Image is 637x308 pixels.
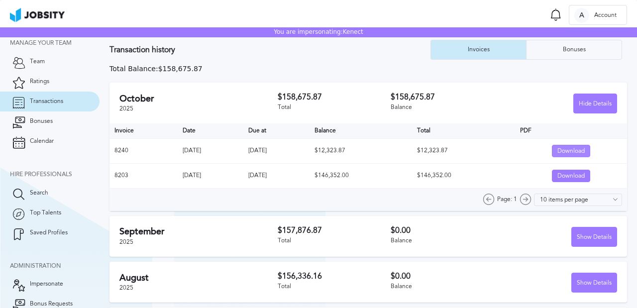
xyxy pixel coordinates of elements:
h3: $0.00 [391,226,504,235]
button: Download [552,170,590,182]
td: 8240 [109,138,178,163]
h3: $158,675.87 [391,93,504,102]
button: Hide Details [573,94,617,113]
td: [DATE] [243,138,309,163]
button: Show Details [571,227,617,247]
h2: August [119,273,278,283]
div: Balance [391,104,504,111]
div: Balance [391,237,504,244]
h2: September [119,226,278,237]
div: Total Balance: $158,675.87 [109,65,627,73]
th: Date [178,123,243,138]
th: Total [412,123,515,138]
td: $12,323.87 [412,138,515,163]
span: 2025 [119,284,133,291]
td: [DATE] [178,163,243,188]
div: Show Details [572,273,617,293]
td: $146,352.00 [412,163,515,188]
span: 2025 [119,105,133,112]
span: Saved Profiles [30,229,68,236]
div: Manage your team [10,40,100,47]
span: Search [30,190,48,197]
div: Total [278,283,391,290]
h2: October [119,94,278,104]
span: Top Talents [30,209,61,216]
span: Transactions [30,98,63,105]
button: Show Details [571,273,617,293]
button: Bonuses [526,40,622,60]
span: Calendar [30,138,54,145]
div: Download [552,145,590,158]
span: Team [30,58,45,65]
img: ab4bad089aa723f57921c736e9817d99.png [10,8,65,22]
div: Total [278,237,391,244]
td: 8203 [109,163,178,188]
td: $12,323.87 [310,138,413,163]
span: Account [589,12,622,19]
th: PDF [515,123,627,138]
button: Download [552,145,590,157]
h3: $0.00 [391,272,504,281]
th: Invoice [109,123,178,138]
div: Hide Details [574,94,617,114]
span: Bonus Requests [30,301,73,308]
td: [DATE] [178,138,243,163]
div: Balance [391,283,504,290]
span: Bonuses [30,118,53,125]
h3: $157,876.87 [278,226,391,235]
button: Invoices [430,40,526,60]
div: Invoices [463,46,495,53]
th: Due at [243,123,309,138]
div: Hire Professionals [10,171,100,178]
button: AAccount [569,5,627,25]
div: Download [552,170,590,183]
span: Ratings [30,78,49,85]
h3: $158,675.87 [278,93,391,102]
span: Impersonate [30,281,63,288]
div: Bonuses [558,46,591,53]
span: 2025 [119,238,133,245]
div: Total [278,104,391,111]
h3: $156,336.16 [278,272,391,281]
div: Show Details [572,227,617,247]
h3: Transaction history [109,45,430,54]
th: Balance [310,123,413,138]
td: $146,352.00 [310,163,413,188]
span: Page: 1 [497,196,517,203]
div: A [574,8,589,23]
td: [DATE] [243,163,309,188]
div: Administration [10,263,100,270]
